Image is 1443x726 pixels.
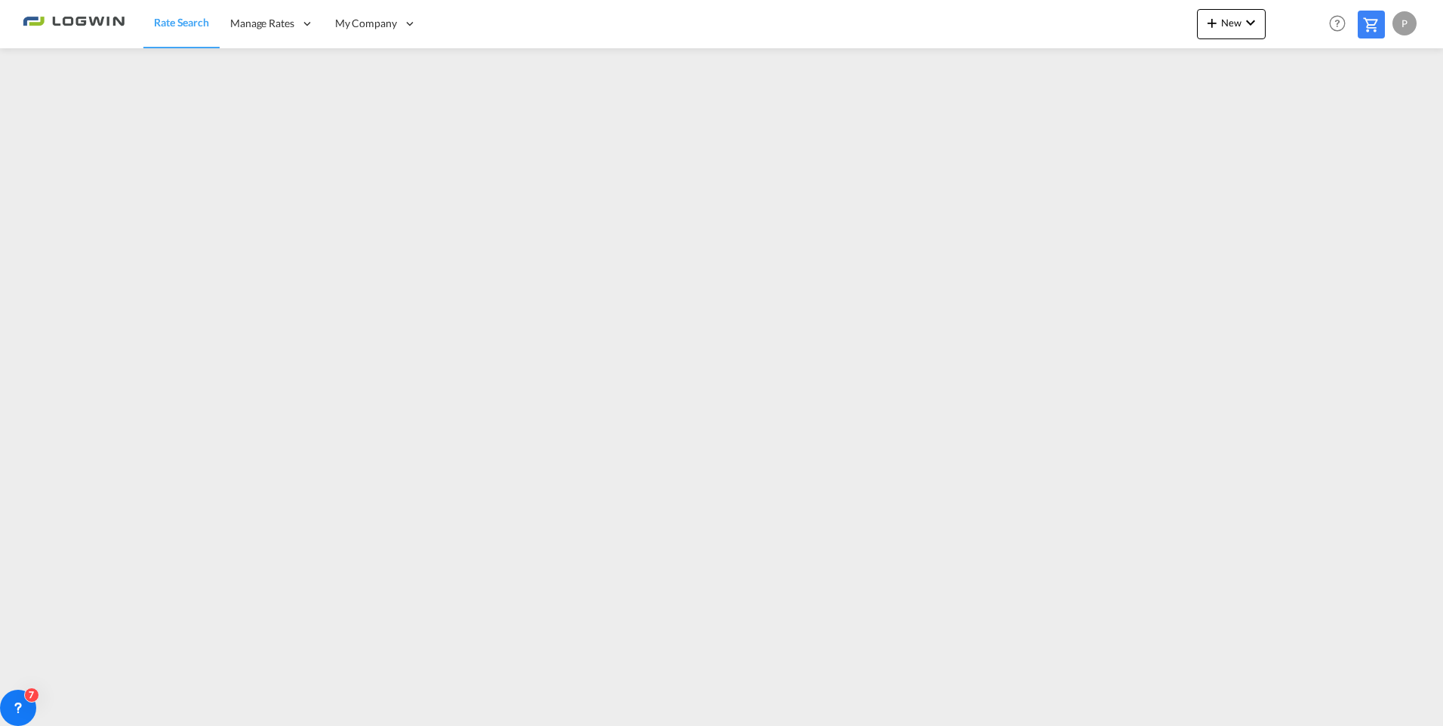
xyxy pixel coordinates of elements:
[1203,17,1260,29] span: New
[1197,9,1266,39] button: icon-plus 400-fgNewicon-chevron-down
[1241,14,1260,32] md-icon: icon-chevron-down
[335,16,397,31] span: My Company
[1203,14,1221,32] md-icon: icon-plus 400-fg
[1392,11,1417,35] div: P
[23,7,125,41] img: 2761ae10d95411efa20a1f5e0282d2d7.png
[154,16,209,29] span: Rate Search
[1325,11,1350,36] span: Help
[230,16,294,31] span: Manage Rates
[1325,11,1358,38] div: Help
